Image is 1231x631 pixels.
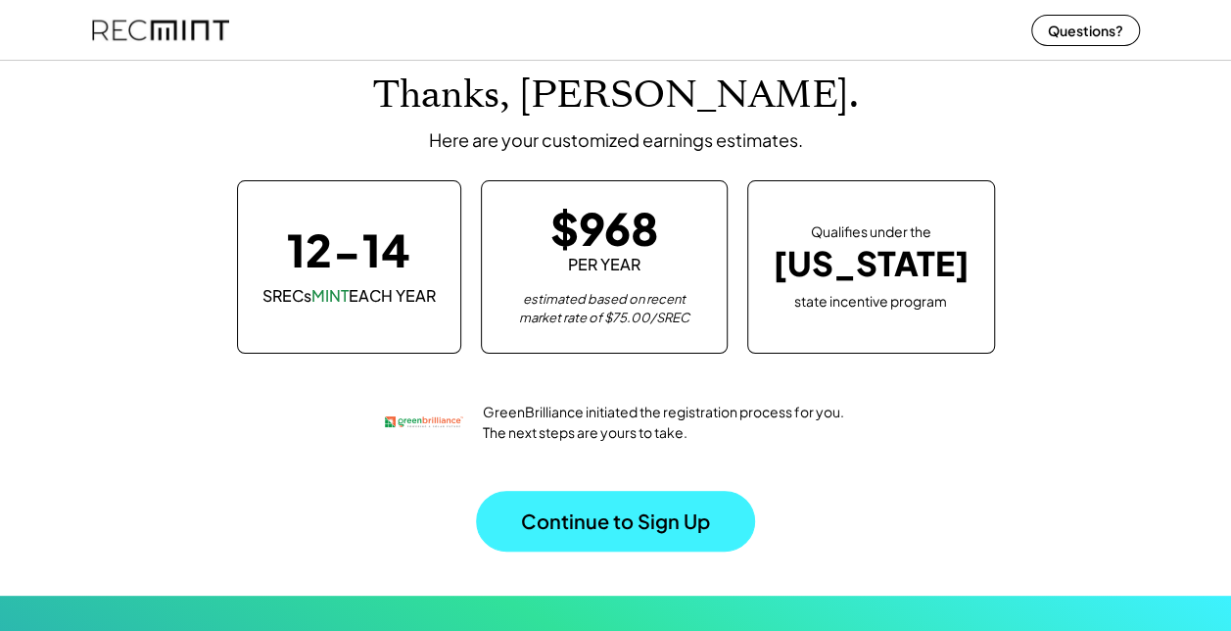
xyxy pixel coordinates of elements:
button: Questions? [1031,15,1140,46]
div: PER YEAR [568,254,640,275]
div: GreenBrilliance initiated the registration process for you. The next steps are yours to take. [483,402,846,443]
button: Continue to Sign Up [476,491,755,552]
img: recmint-logotype%403x%20%281%29.jpeg [92,4,229,56]
div: Qualifies under the [811,222,931,242]
div: estimated based on recent market rate of $75.00/SREC [506,290,702,328]
div: Here are your customized earnings estimates. [429,128,803,151]
div: $968 [550,206,658,250]
img: greenbrilliance.png [385,383,463,461]
div: SRECs EACH YEAR [262,285,436,307]
div: 12-14 [287,227,410,271]
div: [US_STATE] [773,244,970,284]
div: state incentive program [794,289,947,312]
h1: Thanks, [PERSON_NAME]. [373,73,859,119]
font: MINT [311,285,349,306]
